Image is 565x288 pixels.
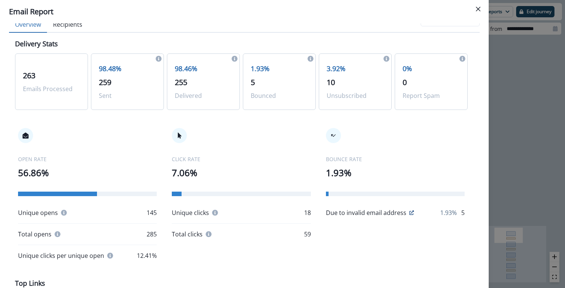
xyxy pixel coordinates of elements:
[137,251,157,260] p: 12.41%
[304,208,311,217] p: 18
[18,251,104,260] p: Unique clicks per unique open
[251,77,255,87] span: 5
[326,166,465,180] p: 1.93%
[23,84,80,93] p: Emails Processed
[9,6,480,17] div: Email Report
[18,166,157,180] p: 56.86%
[47,17,88,33] button: Recipients
[327,77,335,87] span: 10
[403,64,460,74] p: 0%
[403,77,407,87] span: 0
[326,208,406,217] p: Due to invalid email address
[326,155,465,163] p: BOUNCE RATE
[251,64,308,74] p: 1.93%
[327,64,384,74] p: 3.92%
[175,64,232,74] p: 98.46%
[440,208,457,217] p: 1.93%
[15,39,58,49] p: Delivery Stats
[403,91,460,100] p: Report Spam
[461,208,465,217] p: 5
[99,91,156,100] p: Sent
[172,208,209,217] p: Unique clicks
[175,91,232,100] p: Delivered
[99,77,111,87] span: 259
[251,91,308,100] p: Bounced
[9,17,47,33] button: Overview
[18,208,58,217] p: Unique opens
[23,70,35,81] span: 263
[172,230,203,239] p: Total clicks
[18,230,52,239] p: Total opens
[147,230,157,239] p: 285
[327,91,384,100] p: Unsubscribed
[18,155,157,163] p: OPEN RATE
[172,166,311,180] p: 7.06%
[172,155,311,163] p: CLICK RATE
[147,208,157,217] p: 145
[304,230,311,239] p: 59
[175,77,187,87] span: 255
[472,3,484,15] button: Close
[99,64,156,74] p: 98.48%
